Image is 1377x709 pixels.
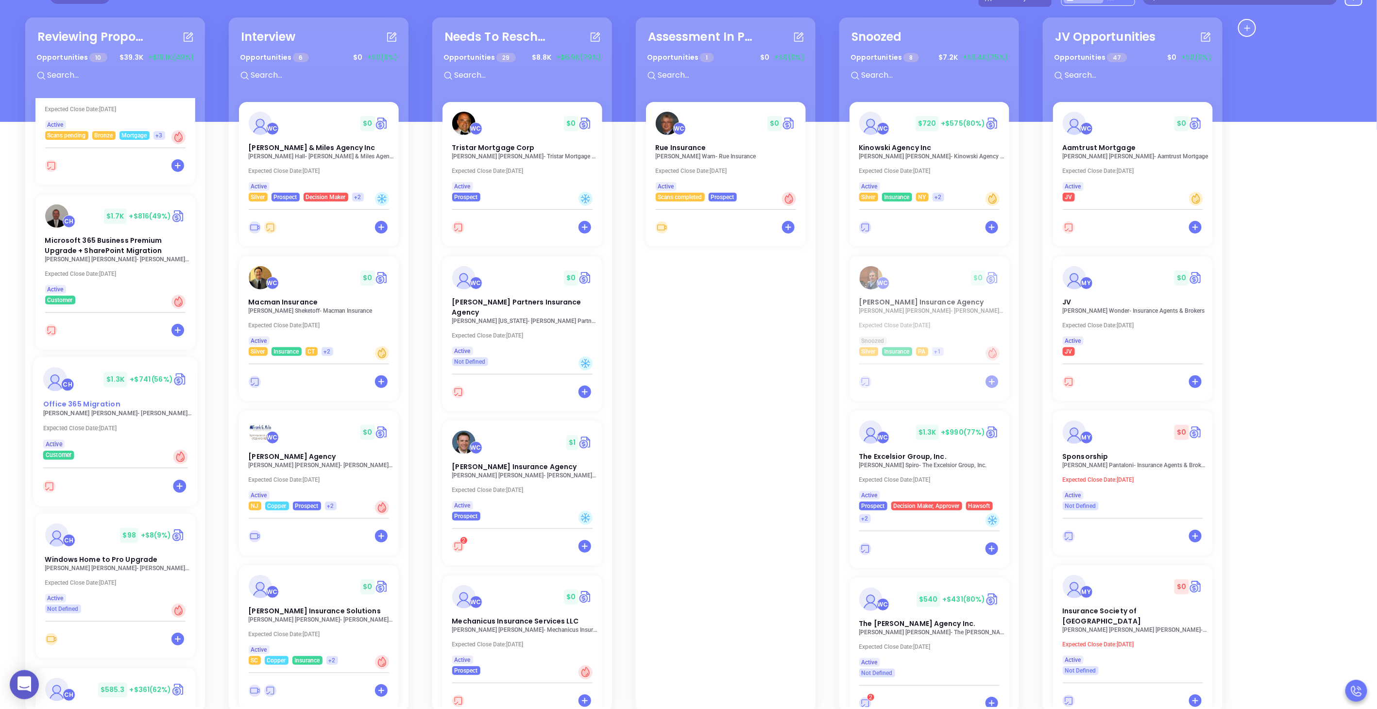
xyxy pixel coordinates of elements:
[850,102,1009,202] a: profileWalter Contreras$720+$575(80%)Circle dollarKinowski Agency Inc[PERSON_NAME] [PERSON_NAME]-...
[1065,181,1081,192] span: Active
[859,153,1005,160] p: Craig Wilson - Kinowski Agency Inc
[61,378,74,391] div: Carla Humber
[239,565,399,665] a: profileWalter Contreras$0Circle dollar[PERSON_NAME] Insurance Solutions[PERSON_NAME] [PERSON_NAME...
[859,452,947,461] span: The Excelsior Group, Inc.
[862,346,876,357] span: Silver
[1189,116,1203,131] img: Quote
[656,168,801,174] p: Expected Close Date: [DATE]
[850,578,1009,677] a: profileWalter Contreras$540+$431(80%)Circle dollarThe [PERSON_NAME] Agency Inc.[PERSON_NAME] [PER...
[859,168,1005,174] p: Expected Close Date: [DATE]
[656,153,801,160] p: John Warn - Rue Insurance
[917,592,940,607] span: $ 540
[1053,256,1213,356] a: profileMegan Youmans$0Circle dollarJV[PERSON_NAME] Wonder- Insurance Agents & BrokersExpected Clo...
[986,425,1000,439] a: Quote
[375,346,389,360] div: Warm
[48,119,64,130] span: Active
[171,682,186,697] a: Quote
[916,116,938,131] span: $ 720
[45,270,191,277] p: Expected Close Date: [DATE]
[453,69,599,82] input: Search...
[171,209,186,223] img: Quote
[986,592,1000,607] a: Quote
[578,435,593,450] img: Quote
[1189,425,1203,439] a: Quote
[452,266,476,289] img: Borrelli Partners Insurance Agency
[122,130,147,141] span: Mortgage
[251,644,267,655] span: Active
[1055,28,1156,46] div: JV Opportunities
[850,256,1009,356] a: profileWalter Contreras$0Circle dollar[PERSON_NAME] Insurance Agency[PERSON_NAME] [PERSON_NAME]- ...
[45,439,62,450] span: Active
[251,192,265,203] span: Silver
[986,513,1000,527] div: Cold
[862,668,893,678] span: Not Defined
[986,116,1000,131] img: Quote
[141,530,171,540] span: +$8 (9%)
[45,523,68,547] img: Windows Home to Pro Upgrade
[274,192,297,203] span: Prospect
[63,534,75,547] div: Carla Humber
[452,168,598,174] p: Expected Close Date: [DATE]
[648,28,755,46] div: Assessment In Progress
[173,371,187,387] a: Quote
[918,192,926,203] span: NY
[884,346,910,357] span: Insurance
[470,441,482,454] div: Walter Contreras
[268,501,287,511] span: Copper
[295,501,319,511] span: Prospect
[1063,421,1086,444] img: Sponsorship
[452,318,598,324] p: Stacie Washington - Borrelli Partners Insurance Agency
[45,236,162,255] span: Microsoft 365 Business Premium Upgrade + SharePoint Migration
[452,487,598,493] p: Expected Close Date: [DATE]
[171,604,186,618] div: Hot
[859,143,932,152] span: Kinowski Agency Inc
[859,619,976,628] span: The Willis E. Kilborne Agency Inc.
[452,472,598,479] p: Philip Simmerer - Simmerer Insurance Agency
[711,192,734,203] span: Prospect
[452,626,598,633] p: David Schonbrun - Mechanicus Insurance Services LLC
[862,181,878,192] span: Active
[1080,122,1093,135] div: Walter Contreras
[452,616,579,626] span: Mechanicus Insurance Services LLC
[442,575,602,675] a: profileWalter Contreras$0Circle dollarMechanicus Insurance Services LLC[PERSON_NAME] [PERSON_NAME...
[1063,266,1086,289] img: JV
[578,511,593,525] div: Cold
[1063,143,1136,152] span: Aamtrust Mortgage
[1063,476,1208,483] p: Expected Close Date: [DATE]
[360,579,374,594] span: $ 0
[935,346,941,357] span: +1
[647,49,714,67] p: Opportunities
[171,528,186,542] a: Quote
[375,655,389,669] div: Hot
[578,665,593,679] div: Hot
[1065,346,1072,357] span: JV
[1080,277,1093,289] div: Megan Youmans
[48,604,79,614] span: Not Defined
[48,284,64,295] span: Active
[375,425,389,439] a: Quote
[918,346,926,357] span: PA
[859,297,984,307] span: Meagher Insurance Agency
[45,256,191,263] p: Allan Kaplan - Kaplan Insurance
[249,168,394,174] p: Expected Close Date: [DATE]
[103,371,127,387] span: $ 1.3K
[251,655,258,666] span: SC
[171,295,186,309] div: Hot
[916,425,939,440] span: $ 1.3K
[266,122,279,135] div: Walter Contreras
[251,336,267,346] span: Active
[63,215,75,228] div: Carla Humber
[578,270,593,285] a: Quote
[442,102,602,202] a: profileWalter Contreras$0Circle dollarTristar Mortgage Corp[PERSON_NAME] [PERSON_NAME]- Tristar M...
[240,49,309,67] p: Opportunities
[470,596,482,608] div: Walter Contreras
[251,346,265,357] span: Silver
[452,585,476,608] img: Mechanicus Insurance Services LLC
[442,256,602,366] a: profileWalter Contreras$0Circle dollar[PERSON_NAME] Partners Insurance Agency[PERSON_NAME] [US_ST...
[375,192,389,206] div: Cold
[329,655,336,666] span: +2
[1080,586,1093,598] div: Megan Youmans
[130,685,171,694] span: +$361 (62%)
[250,69,395,82] input: Search...
[578,590,593,604] a: Quote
